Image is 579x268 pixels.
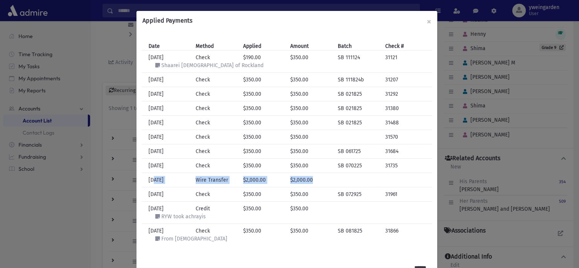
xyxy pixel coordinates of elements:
div: 31961 [381,190,429,198]
div: 31570 [381,133,429,141]
button: × [421,11,437,32]
div: SB 111124 [334,54,381,61]
div: $350.00 [286,104,334,112]
div: Method [192,42,239,50]
div: [DATE] [145,90,192,98]
div: 31380 [381,104,429,112]
div: $2,000.00 [239,176,287,184]
div: $350.00 [239,104,287,112]
div: $350.00 [239,76,287,84]
div: $350.00 [286,76,334,84]
div: Check [192,119,239,127]
div: [DATE] [145,104,192,112]
div: $350.00 [239,162,287,170]
div: $350.00 [239,133,287,141]
div: Check [192,90,239,98]
div: Check [192,190,239,198]
div: $350.00 [239,119,287,127]
div: SB 021825 [334,119,381,127]
div: SB 021825 [334,104,381,112]
div: SB 061725 [334,147,381,155]
div: [DATE] [145,147,192,155]
div: $350.00 [239,227,287,235]
div: Wire Transfer [192,176,239,184]
div: [DATE] [145,133,192,141]
div: 31207 [381,76,429,84]
div: $2,000.00 [286,176,334,184]
div: Check [192,76,239,84]
div: SB 070225 [334,162,381,170]
div: Check [192,133,239,141]
div: [DATE] [145,119,192,127]
div: $350.00 [286,205,334,213]
div: Shaarei [DEMOGRAPHIC_DATA] of Rockland [152,61,429,69]
div: [DATE] [145,176,192,184]
div: SB 111824b [334,76,381,84]
div: Amount [286,42,334,50]
div: Credit [192,205,239,213]
div: Batch [334,42,381,50]
div: $350.00 [286,133,334,141]
div: 31121 [381,54,429,61]
div: RYW took achrayis [152,213,429,221]
div: Check [192,104,239,112]
div: [DATE] [145,54,192,61]
div: Check [192,162,239,170]
div: Applied [239,42,287,50]
div: $350.00 [239,190,287,198]
div: [DATE] [145,76,192,84]
div: 31684 [381,147,429,155]
div: $350.00 [286,147,334,155]
div: From [DEMOGRAPHIC_DATA] [152,235,429,243]
h6: Applied Payments [142,17,192,24]
div: $350.00 [286,54,334,61]
div: SB 021825 [334,90,381,98]
div: $350.00 [286,190,334,198]
div: 31866 [381,227,429,235]
div: [DATE] [145,227,192,235]
div: $350.00 [286,90,334,98]
div: Check [192,227,239,235]
div: Check [192,147,239,155]
div: SB 081825 [334,227,381,235]
div: $350.00 [286,119,334,127]
div: SB 072925 [334,190,381,198]
div: Check # [381,42,429,50]
div: $350.00 [239,147,287,155]
div: [DATE] [145,205,192,213]
div: Check [192,54,239,61]
div: $350.00 [239,205,287,213]
div: 31292 [381,90,429,98]
div: $350.00 [286,227,334,235]
div: 31488 [381,119,429,127]
div: 31735 [381,162,429,170]
div: [DATE] [145,190,192,198]
div: [DATE] [145,162,192,170]
div: $350.00 [286,162,334,170]
div: $190.00 [239,54,287,61]
div: $350.00 [239,90,287,98]
div: Date [145,42,192,50]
